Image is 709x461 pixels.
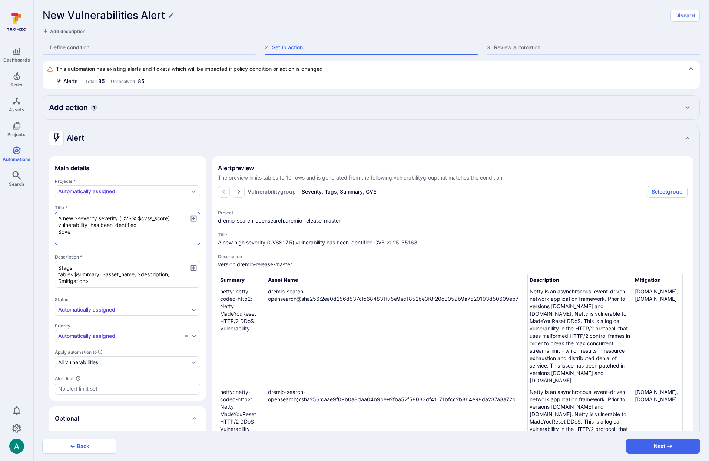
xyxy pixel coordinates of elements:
h2: Alert preview [218,164,688,172]
div: All vulnerabilities [58,359,98,365]
button: Discard [670,10,700,22]
svg: Choose "New vulnerabilities" if you want this automation to only look at vulnerabilities that wer... [97,349,103,355]
h2: Optional [55,415,79,422]
span: Due date start [55,430,200,436]
button: Expand dropdown [191,359,197,365]
button: Add description [43,27,85,35]
label: Title * [55,205,200,210]
td: netty: netty-codec-http2: Netty MadeYouReset HTTP/2 DDoS Vulnerability [218,286,266,386]
button: Expand dropdown [191,307,197,313]
span: 1 . [43,44,49,51]
span: Project [218,210,688,215]
button: Expand dropdown [191,188,197,194]
button: Automatically assigned [58,188,189,194]
button: Go to the previous page [218,186,230,198]
textarea: $tags table<$summary, $asset_name, $description, $mitigation> [55,261,200,288]
span: 2 . [265,44,271,51]
div: Automatically assigned [58,307,115,313]
div: Automatically assigned [58,333,115,339]
div: Automatically assigned [58,188,115,194]
span: Unresolved: [111,79,136,84]
p: version:dremio-release-master [218,261,688,268]
th: Asset Name [266,274,527,286]
span: The preview limits tables to 10 rows and is generated from the following vulnerability group that... [218,174,688,181]
span: Projects [7,132,26,137]
span: Search [9,181,24,187]
span: Assets [9,107,24,112]
div: Due date start toggle [55,430,200,449]
div: Projects * toggle [55,178,200,197]
div: Alert limit [55,376,200,381]
button: Next [626,439,700,454]
button: Back [42,439,116,454]
span: Description [218,254,688,259]
div: Arjan Dehar [9,439,24,454]
button: Expand dropdown [191,333,197,339]
p: Priority [55,323,200,329]
span: Status [55,297,200,302]
button: Clear selection [183,333,189,339]
span: Alerts [63,78,78,85]
h2: Add action [49,102,88,113]
textarea: A new $severity severity (CVSS: $cvss_score) vulnerability has been identified $cve [55,212,200,245]
span: Add description [50,29,85,34]
span: Define condition [50,44,256,51]
span: alert title [218,239,688,246]
span: Total: [85,79,97,84]
div: Expand [43,96,699,119]
th: Summary [218,274,266,286]
span: 85 [138,78,145,84]
img: ACg8ocLSa5mPYBaXNx3eFu_EmspyJX0laNWN7cXOFirfQ7srZveEpg=s96-c [9,439,24,454]
span: Vulnerability group [248,188,296,195]
span: Dashboards [3,57,30,63]
button: Edit title [168,13,174,19]
td: dremio-search-opensearch@sha256:2ea0d256d537cfc684831f75e9ac1852be3f8f20c3059b9a7520193d50609eb7 [266,286,527,386]
h2: Main details [55,164,89,172]
div: Collapse Alert action settings [43,126,699,150]
button: Automatically assigned [58,307,189,313]
span: Actions counter [91,105,97,111]
span: Projects * [55,178,200,184]
button: Go to the next page [233,186,245,198]
h2: Alert action settings [49,131,85,145]
h1: New Vulnerabilities Alert [43,9,165,22]
svg: Sets the maximum number of open alerts this automation will have at a time (not counting alerts t... [76,376,81,381]
label: Description * [55,254,200,260]
span: 3 . [487,44,493,51]
th: Mitigation [633,274,683,286]
span: : [297,188,299,195]
span: This automation has existing alerts and tickets which will be impacted if policy condition or act... [56,65,323,73]
span: Severity, Tags, Summary, CVE [302,188,376,195]
span: alert project [218,217,688,224]
span: Setup action [272,44,478,51]
td: Netty is an asynchronous, event-driven network application framework. Prior to versions [DOMAIN_N... [527,286,633,386]
span: 85 [98,78,105,84]
input: Alert limitSets the maximum number of open alerts this automation will have at a time (not counti... [58,385,197,392]
label: Apply automation to [55,349,200,355]
button: Selectgroup [647,186,688,198]
span: Risks [11,82,23,88]
button: All vulnerabilities [58,359,189,365]
button: Automatically assigned [58,333,182,339]
td: [DOMAIN_NAME], [DOMAIN_NAME] [633,286,683,386]
th: Description [527,274,633,286]
span: Automations [3,157,30,162]
div: This automation has existing alerts and tickets which will be impacted if policy condition or act... [47,65,694,73]
span: Title [218,232,688,237]
div: Status toggle [55,297,200,316]
div: Collapse [49,406,206,430]
span: Review automation [494,44,700,51]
